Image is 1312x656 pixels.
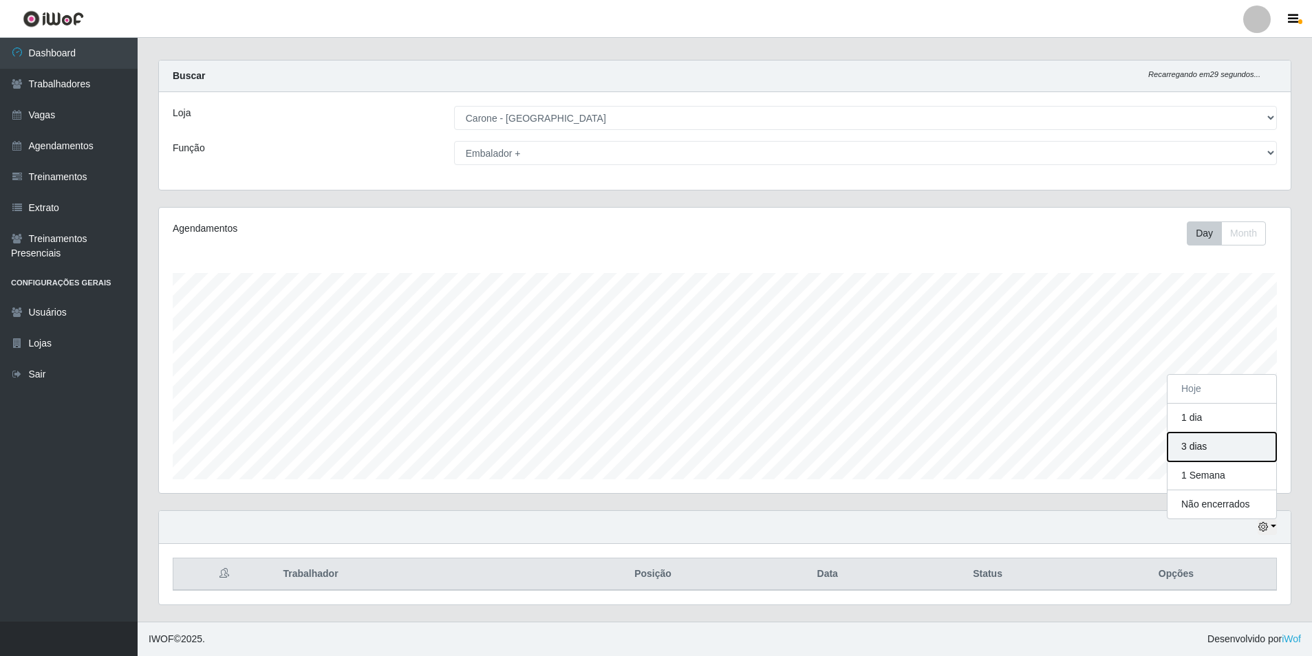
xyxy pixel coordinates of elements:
[1282,633,1301,644] a: iWof
[173,221,621,236] div: Agendamentos
[1168,433,1276,461] button: 3 dias
[1187,221,1266,245] div: First group
[23,10,84,28] img: CoreUI Logo
[1187,221,1222,245] button: Day
[1148,70,1260,78] i: Recarregando em 29 segundos...
[1168,404,1276,433] button: 1 dia
[275,558,550,591] th: Trabalhador
[1168,490,1276,518] button: Não encerrados
[173,106,191,120] label: Loja
[1076,558,1277,591] th: Opções
[173,141,205,155] label: Função
[1168,461,1276,490] button: 1 Semana
[1168,375,1276,404] button: Hoje
[550,558,756,591] th: Posição
[149,633,174,644] span: IWOF
[149,632,205,646] span: © 2025 .
[1187,221,1277,245] div: Toolbar with button groups
[173,70,205,81] strong: Buscar
[899,558,1076,591] th: Status
[755,558,899,591] th: Data
[1207,632,1301,646] span: Desenvolvido por
[1221,221,1266,245] button: Month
